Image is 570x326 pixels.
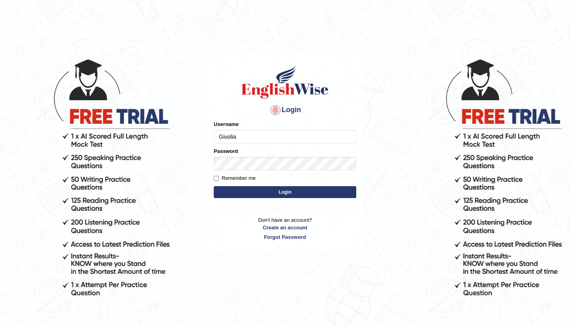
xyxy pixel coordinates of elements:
p: Don't have an account? [214,216,356,241]
h4: Login [214,104,356,116]
button: Login [214,186,356,198]
img: Logo of English Wise sign in for intelligent practice with AI [240,64,330,100]
label: Remember me [214,174,256,182]
label: Password [214,147,238,155]
a: Create an account [214,224,356,231]
a: Forgot Password [214,233,356,241]
label: Username [214,120,239,128]
input: Remember me [214,176,219,181]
